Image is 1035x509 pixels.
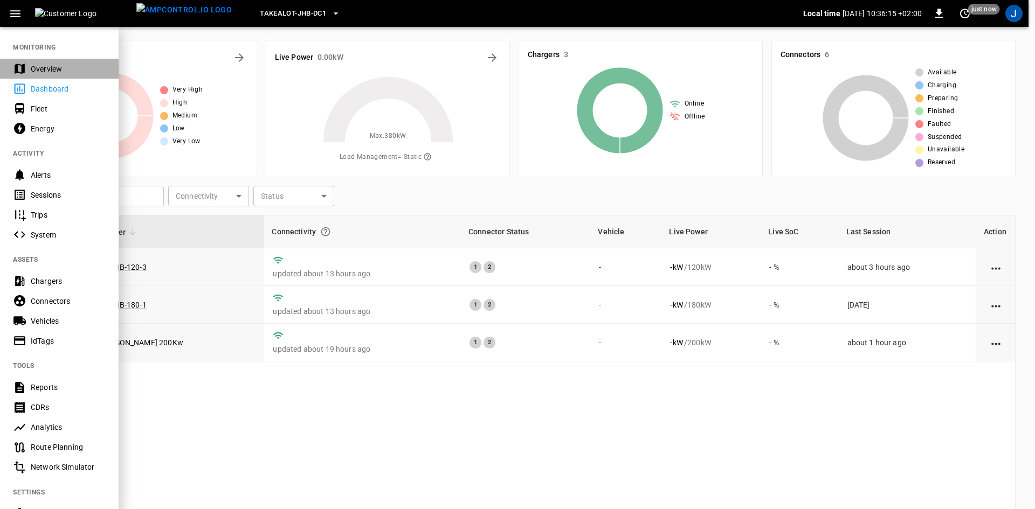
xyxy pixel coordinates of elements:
img: ampcontrol.io logo [136,3,232,17]
div: profile-icon [1005,5,1023,22]
img: Customer Logo [35,8,132,19]
div: Vehicles [31,316,106,326]
span: Takealot-JHB-DC1 [260,8,326,20]
div: Dashboard [31,83,106,94]
span: just now [968,4,1000,15]
div: Connectors [31,296,106,306]
div: Chargers [31,276,106,287]
div: IdTags [31,336,106,346]
div: Alerts [31,170,106,180]
button: set refresh interval [956,5,974,22]
div: CDRs [31,402,106,413]
div: Route Planning [31,442,106,452]
div: Energy [31,123,106,134]
div: Reports [31,382,106,393]
div: System [31,229,106,240]
p: Local time [803,8,840,19]
div: Fleet [31,103,106,114]
div: Sessions [31,190,106,200]
div: Overview [31,64,106,74]
div: Trips [31,210,106,220]
p: [DATE] 10:36:15 +02:00 [843,8,922,19]
div: Analytics [31,422,106,433]
div: Network Simulator [31,462,106,472]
